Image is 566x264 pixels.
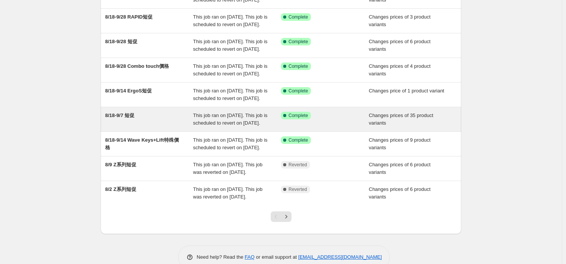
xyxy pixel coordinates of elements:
nav: Pagination [271,211,292,222]
span: Changes prices of 3 product variants [369,14,431,27]
span: Reverted [289,162,307,168]
span: Complete [289,39,308,45]
span: 8/18-9/28 RAPID短促 [105,14,153,20]
span: Complete [289,14,308,20]
span: This job ran on [DATE]. This job is scheduled to revert on [DATE]. [193,137,268,150]
span: This job ran on [DATE]. This job is scheduled to revert on [DATE]. [193,14,268,27]
span: This job ran on [DATE]. This job was reverted on [DATE]. [193,162,263,175]
span: 8/18-9/7 短促 [105,112,134,118]
span: 8/18-9/28 Combo touch價格 [105,63,169,69]
span: This job ran on [DATE]. This job is scheduled to revert on [DATE]. [193,88,268,101]
span: Reverted [289,186,307,192]
span: Changes prices of 6 product variants [369,162,431,175]
span: Complete [289,88,308,94]
span: This job ran on [DATE]. This job is scheduled to revert on [DATE]. [193,39,268,52]
span: 8/18-9/14 Wave Keys+Lift特殊價格 [105,137,179,150]
span: Need help? Read the [197,254,245,260]
span: 8/18-9/14 ErgoS短促 [105,88,152,94]
span: This job ran on [DATE]. This job was reverted on [DATE]. [193,186,263,200]
a: FAQ [245,254,255,260]
span: Complete [289,137,308,143]
span: Changes prices of 35 product variants [369,112,434,126]
span: Complete [289,63,308,69]
span: Changes price of 1 product variant [369,88,445,94]
span: This job ran on [DATE]. This job is scheduled to revert on [DATE]. [193,112,268,126]
button: Next [281,211,292,222]
span: 8/18-9/28 短促 [105,39,137,44]
span: This job ran on [DATE]. This job is scheduled to revert on [DATE]. [193,63,268,77]
span: Changes prices of 9 product variants [369,137,431,150]
span: 8/9 Z系列短促 [105,162,136,167]
span: 8/2 Z系列短促 [105,186,136,192]
span: Changes prices of 6 product variants [369,186,431,200]
span: Changes prices of 4 product variants [369,63,431,77]
span: or email support at [255,254,298,260]
span: Complete [289,112,308,119]
a: [EMAIL_ADDRESS][DOMAIN_NAME] [298,254,382,260]
span: Changes prices of 6 product variants [369,39,431,52]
